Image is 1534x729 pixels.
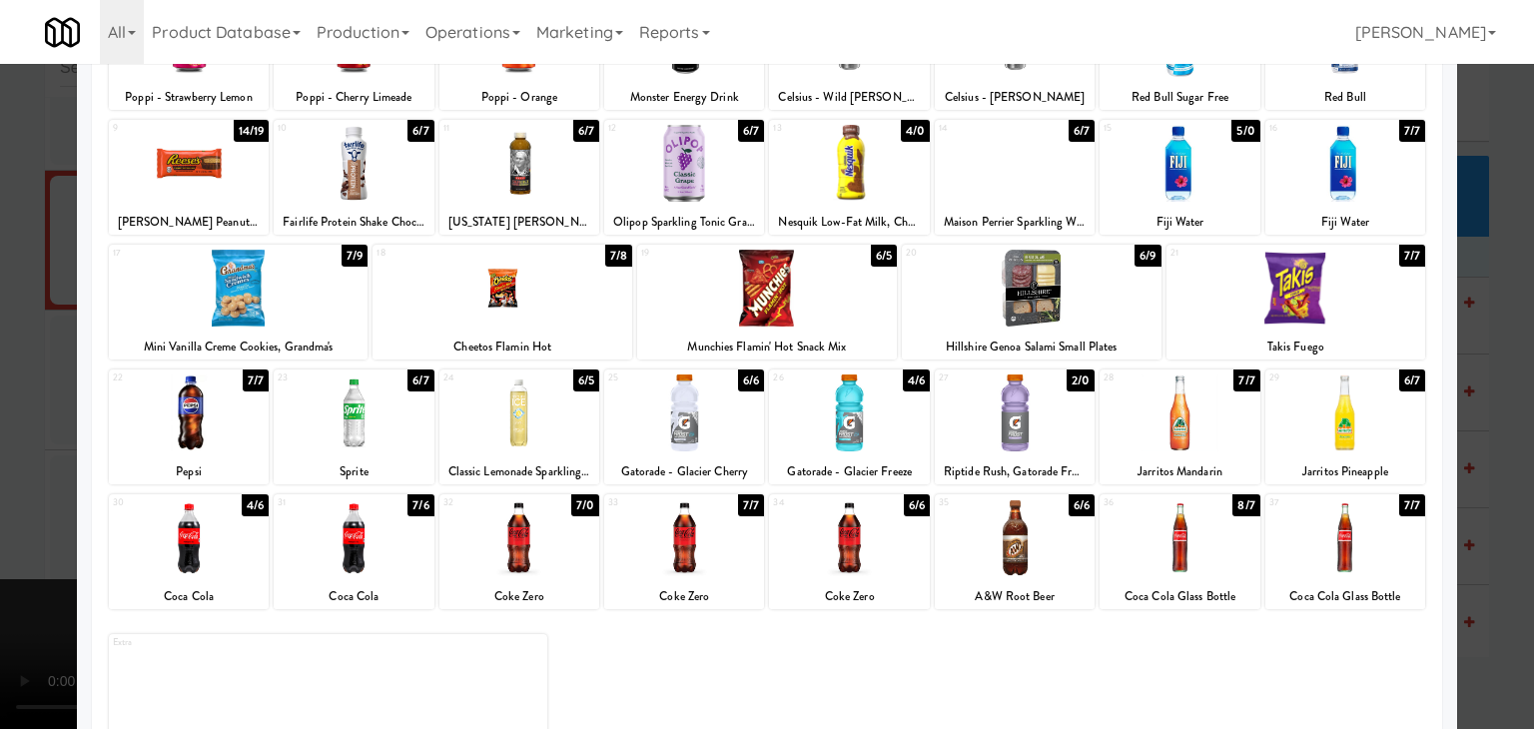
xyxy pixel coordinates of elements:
[109,245,369,360] div: 177/9Mini Vanilla Creme Cookies, Grandma's
[1399,245,1425,267] div: 7/7
[274,120,433,235] div: 106/7Fairlife Protein Shake Chocolate
[607,85,761,110] div: Monster Energy Drink
[1169,335,1423,360] div: Takis Fuego
[604,210,764,235] div: Olipop Sparkling Tonic Grape
[1269,120,1345,137] div: 16
[769,85,929,110] div: Celsius - Wild [PERSON_NAME]
[112,85,266,110] div: Poppi - Strawberry Lemon
[442,85,596,110] div: Poppi - Orange
[1104,494,1179,511] div: 36
[939,494,1015,511] div: 35
[902,245,1161,360] div: 206/9Hillshire Genoa Salami Small Plates
[443,120,519,137] div: 11
[1269,494,1345,511] div: 37
[407,369,433,391] div: 6/7
[1103,459,1256,484] div: Jarritos Mandarin
[905,335,1158,360] div: Hillshire Genoa Salami Small Plates
[439,459,599,484] div: Classic Lemonade Sparkling Ice
[935,369,1095,484] div: 272/0Riptide Rush, Gatorade Frost
[1100,494,1259,609] div: 368/7Coca Cola Glass Bottle
[604,459,764,484] div: Gatorade - Glacier Cherry
[935,584,1095,609] div: A&W Root Beer
[938,85,1092,110] div: Celsius - [PERSON_NAME]
[1265,494,1425,609] div: 377/7Coca Cola Glass Bottle
[1269,369,1345,386] div: 29
[1231,120,1259,142] div: 5/0
[773,120,849,137] div: 13
[640,335,894,360] div: Munchies Flamin' Hot Snack Mix
[604,85,764,110] div: Monster Energy Drink
[1166,335,1426,360] div: Takis Fuego
[1399,120,1425,142] div: 7/7
[274,369,433,484] div: 236/7Sprite
[871,245,897,267] div: 6/5
[773,494,849,511] div: 34
[1103,584,1256,609] div: Coca Cola Glass Bottle
[439,210,599,235] div: [US_STATE] [PERSON_NAME] Half and Half Iced Tea Lemonade Lite
[109,335,369,360] div: Mini Vanilla Creme Cookies, Grandma's
[935,494,1095,609] div: 356/6A&W Root Beer
[1104,369,1179,386] div: 28
[738,494,764,516] div: 7/7
[439,494,599,609] div: 327/0Coke Zero
[278,369,354,386] div: 23
[772,584,926,609] div: Coke Zero
[608,494,684,511] div: 33
[113,634,329,651] div: Extra
[935,120,1095,235] div: 146/7Maison Perrier Sparkling Water
[242,494,269,516] div: 4/6
[442,459,596,484] div: Classic Lemonade Sparkling Ice
[773,369,849,386] div: 26
[1067,369,1095,391] div: 2/0
[1265,369,1425,484] div: 296/7Jarritos Pineapple
[769,120,929,235] div: 134/0Nesquik Low-Fat Milk, Chocolate
[939,369,1015,386] div: 27
[109,459,269,484] div: Pepsi
[109,85,269,110] div: Poppi - Strawberry Lemon
[573,120,599,142] div: 6/7
[1265,584,1425,609] div: Coca Cola Glass Bottle
[902,335,1161,360] div: Hillshire Genoa Salami Small Plates
[274,494,433,609] div: 317/6Coca Cola
[439,369,599,484] div: 246/5Classic Lemonade Sparkling Ice
[769,584,929,609] div: Coke Zero
[274,85,433,110] div: Poppi - Cherry Limeade
[407,494,433,516] div: 7/6
[604,494,764,609] div: 337/7Coke Zero
[443,494,519,511] div: 32
[1170,245,1296,262] div: 21
[769,459,929,484] div: Gatorade - Glacier Freeze
[377,245,502,262] div: 18
[274,459,433,484] div: Sprite
[278,494,354,511] div: 31
[938,459,1092,484] div: Riptide Rush, Gatorade Frost
[277,85,430,110] div: Poppi - Cherry Limeade
[1265,459,1425,484] div: Jarritos Pineapple
[641,245,767,262] div: 19
[45,15,80,50] img: Micromart
[439,120,599,235] div: 116/7[US_STATE] [PERSON_NAME] Half and Half Iced Tea Lemonade Lite
[1166,245,1426,360] div: 217/7Takis Fuego
[1104,120,1179,137] div: 15
[109,494,269,609] div: 304/6Coca Cola
[277,210,430,235] div: Fairlife Protein Shake Chocolate
[604,584,764,609] div: Coke Zero
[1135,245,1160,267] div: 6/9
[769,369,929,484] div: 264/6Gatorade - Glacier Freeze
[772,459,926,484] div: Gatorade - Glacier Freeze
[373,245,632,360] div: 187/8Cheetos Flamin Hot
[113,245,239,262] div: 17
[769,210,929,235] div: Nesquik Low-Fat Milk, Chocolate
[608,369,684,386] div: 25
[112,459,266,484] div: Pepsi
[608,120,684,137] div: 12
[373,335,632,360] div: Cheetos Flamin Hot
[274,210,433,235] div: Fairlife Protein Shake Chocolate
[113,494,189,511] div: 30
[1069,120,1095,142] div: 6/7
[935,85,1095,110] div: Celsius - [PERSON_NAME]
[573,369,599,391] div: 6/5
[607,210,761,235] div: Olipop Sparkling Tonic Grape
[901,120,930,142] div: 4/0
[637,245,897,360] div: 196/5Munchies Flamin' Hot Snack Mix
